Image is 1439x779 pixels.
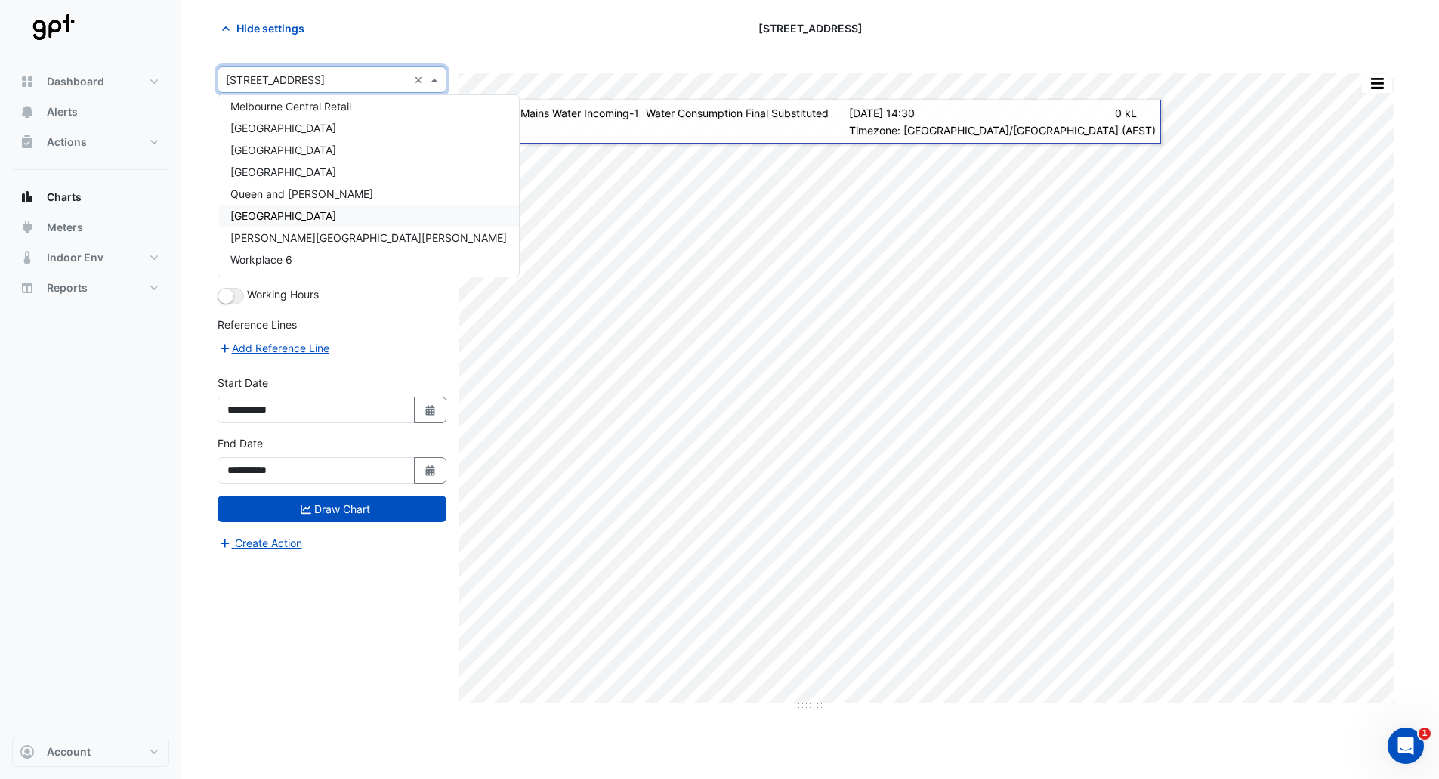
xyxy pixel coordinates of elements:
[218,94,520,277] ng-dropdown-panel: Options list
[230,209,336,222] span: [GEOGRAPHIC_DATA]
[20,220,35,235] app-icon: Meters
[1388,728,1424,764] iframe: Intercom live chat
[12,212,169,243] button: Meters
[47,104,78,119] span: Alerts
[12,737,169,767] button: Account
[20,280,35,295] app-icon: Reports
[20,74,35,89] app-icon: Dashboard
[1419,728,1431,740] span: 1
[424,464,437,477] fa-icon: Select Date
[47,190,82,205] span: Charts
[218,496,446,522] button: Draw Chart
[247,288,319,301] span: Working Hours
[218,15,314,42] button: Hide settings
[47,134,87,150] span: Actions
[47,220,83,235] span: Meters
[12,273,169,303] button: Reports
[218,375,268,391] label: Start Date
[230,144,336,156] span: [GEOGRAPHIC_DATA]
[12,243,169,273] button: Indoor Env
[18,12,86,42] img: Company Logo
[20,190,35,205] app-icon: Charts
[12,127,169,157] button: Actions
[1362,74,1392,93] button: More Options
[20,104,35,119] app-icon: Alerts
[12,66,169,97] button: Dashboard
[236,20,304,36] span: Hide settings
[47,74,104,89] span: Dashboard
[218,317,297,332] label: Reference Lines
[218,435,263,451] label: End Date
[20,250,35,265] app-icon: Indoor Env
[20,134,35,150] app-icon: Actions
[230,187,373,200] span: Queen and [PERSON_NAME]
[47,744,91,759] span: Account
[12,182,169,212] button: Charts
[758,20,863,36] span: [STREET_ADDRESS]
[230,100,351,113] span: Melbourne Central Retail
[230,122,336,134] span: [GEOGRAPHIC_DATA]
[47,280,88,295] span: Reports
[414,72,427,88] span: Clear
[218,534,303,552] button: Create Action
[230,253,292,266] span: Workplace 6
[230,165,336,178] span: [GEOGRAPHIC_DATA]
[12,97,169,127] button: Alerts
[424,403,437,416] fa-icon: Select Date
[47,250,103,265] span: Indoor Env
[218,339,330,357] button: Add Reference Line
[230,231,507,244] span: [PERSON_NAME][GEOGRAPHIC_DATA][PERSON_NAME]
